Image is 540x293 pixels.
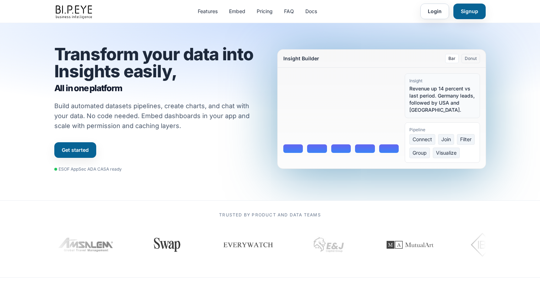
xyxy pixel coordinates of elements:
a: Features [198,8,218,15]
a: Signup [453,4,486,19]
img: MutualArt [378,227,442,262]
img: Swap [150,238,183,252]
p: Trusted by product and data teams [54,212,486,218]
p: Build automated datasets pipelines, create charts, and chat with your data. No code needed. Embed... [54,101,259,131]
img: Everywatch [222,234,273,255]
div: Pipeline [409,127,475,133]
div: Bar chart [283,73,399,153]
div: Revenue up 14 percent vs last period. Germany leads, followed by USA and [GEOGRAPHIC_DATA]. [409,85,475,114]
a: Embed [229,8,245,15]
span: Group [409,148,430,158]
h1: Transform your data into Insights easily, [54,46,263,94]
a: Get started [54,142,96,158]
a: Pricing [257,8,273,15]
span: Connect [409,134,435,145]
img: bipeye-logo [54,4,95,20]
button: Bar [445,54,459,63]
button: Donut [462,54,480,63]
a: Login [420,4,449,19]
img: Amsalem [58,238,114,252]
span: Visualize [433,148,460,158]
div: ESOF AppSec ADA CASA ready [54,166,122,172]
img: EJ Capital [311,227,347,262]
div: Insight [409,78,475,84]
div: Insight Builder [283,55,319,62]
img: IBI [470,231,511,259]
span: Filter [457,134,475,145]
a: Docs [305,8,317,15]
span: All in one platform [54,83,263,94]
a: FAQ [284,8,294,15]
span: Join [438,134,454,145]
